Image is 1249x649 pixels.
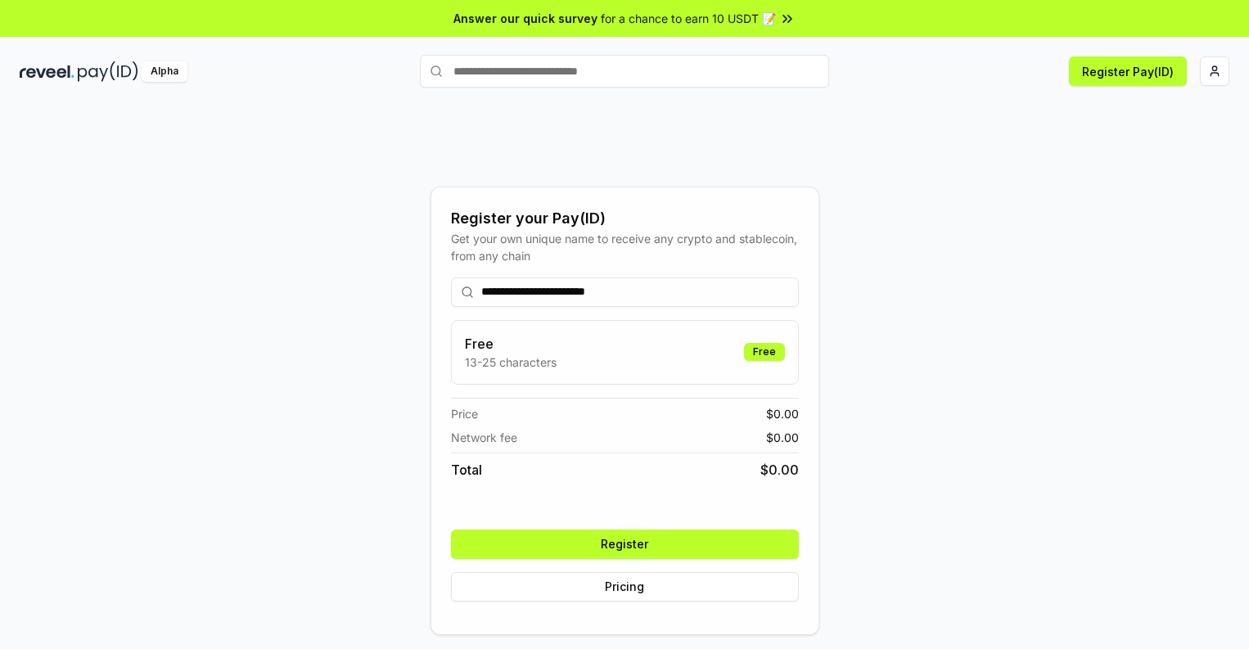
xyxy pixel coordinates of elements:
[451,530,799,559] button: Register
[451,405,478,422] span: Price
[760,460,799,480] span: $ 0.00
[142,61,187,82] div: Alpha
[766,405,799,422] span: $ 0.00
[601,10,776,27] span: for a chance to earn 10 USDT 📝
[20,61,74,82] img: reveel_dark
[451,207,799,230] div: Register your Pay(ID)
[465,334,557,354] h3: Free
[451,572,799,602] button: Pricing
[451,230,799,264] div: Get your own unique name to receive any crypto and stablecoin, from any chain
[78,61,138,82] img: pay_id
[744,343,785,361] div: Free
[766,429,799,446] span: $ 0.00
[1069,56,1187,86] button: Register Pay(ID)
[465,354,557,371] p: 13-25 characters
[453,10,597,27] span: Answer our quick survey
[451,429,517,446] span: Network fee
[451,460,482,480] span: Total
